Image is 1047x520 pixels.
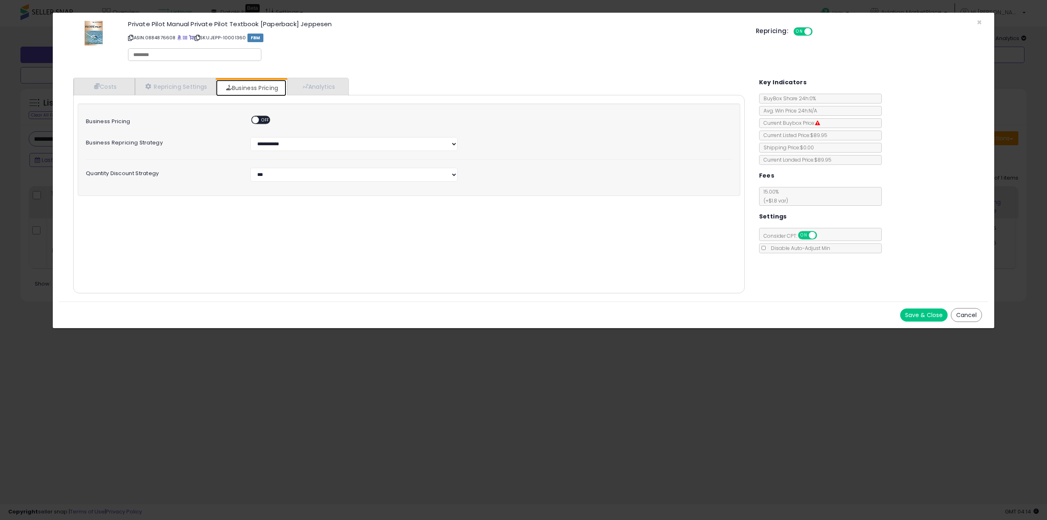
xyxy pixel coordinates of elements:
span: OFF [259,117,272,124]
span: (+$1.8 var) [759,197,788,204]
h5: Key Indicators [759,77,807,88]
h5: Repricing: [756,28,789,34]
span: ON [799,232,809,239]
span: Shipping Price: $0.00 [759,144,814,151]
span: Disable Auto-Adjust Min [767,245,830,252]
span: BuyBox Share 24h: 0% [759,95,816,102]
span: Avg. Win Price 24h: N/A [759,107,817,114]
h5: Settings [759,212,787,222]
p: ASIN: 0884876608 | SKU: JEPP-10001360 [128,31,744,44]
a: Costs [74,78,135,95]
a: BuyBox page [177,34,182,41]
span: OFF [816,232,829,239]
span: Current Landed Price: $89.95 [759,156,831,163]
span: Consider CPT: [759,232,828,239]
button: Cancel [951,308,982,322]
label: Business Pricing [80,116,244,124]
span: Current Listed Price: $89.95 [759,132,827,139]
a: Analytics [287,78,348,95]
button: Save & Close [900,308,948,322]
a: Your listing only [189,34,193,41]
a: Business Pricing [216,80,287,96]
label: Quantity Discount Strategy [80,168,244,176]
a: All offer listings [183,34,187,41]
a: Repricing Settings [135,78,216,95]
span: × [977,16,982,28]
span: FBM [247,34,264,42]
i: Suppressed Buy Box [815,121,820,126]
span: ON [794,28,804,35]
span: Current Buybox Price: [759,119,820,126]
h5: Fees [759,171,775,181]
h3: Private Pilot Manual Private Pilot Textbook [Paperback] Jeppesen [128,21,744,27]
img: 51K4ZXDI2KL._SL60_.jpg [81,21,106,45]
span: OFF [811,28,825,35]
span: 15.00 % [759,188,788,204]
label: Business Repricing Strategy [80,137,244,146]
